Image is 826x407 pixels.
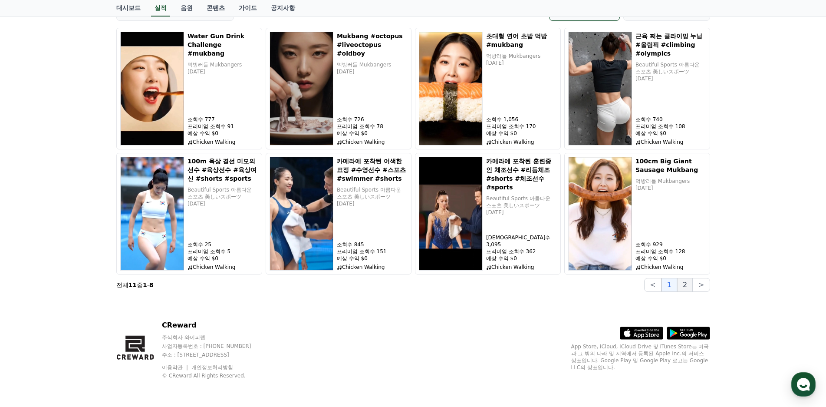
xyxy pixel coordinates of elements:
[188,123,258,130] p: 프리미엄 조회수 91
[568,157,632,271] img: 100cm Big Giant Sausage Mukbang
[270,157,333,271] img: 카메라에 포착된 어색한 표정 #수영선수 #스포츠 #swimmer #shorts
[188,200,258,207] p: [DATE]
[635,130,706,137] p: 예상 수익 $0
[188,241,258,248] p: 조회수 25
[162,343,268,350] p: 사업자등록번호 : [PHONE_NUMBER]
[486,195,557,209] p: Beautiful Sports 아름다운 스포츠 美しいスポーツ
[415,28,561,149] button: 초대형 연어 초밥 먹방 #mukbang 초대형 연어 초밥 먹방 #mukbang 먹방러들 Mukbangers [DATE] 조회수 1,056 프리미엄 조회수 170 예상 수익 $...
[162,351,268,358] p: 주소 : [STREET_ADDRESS]
[635,248,706,255] p: 프리미엄 조회수 128
[635,241,706,248] p: 조회수 929
[635,75,706,82] p: [DATE]
[568,32,632,146] img: 근육 쩌는 클라이밍 누님 #올림픽 #climbing #olympics
[693,278,710,292] button: >
[116,281,154,289] p: 전체 중 -
[149,281,154,288] strong: 8
[337,248,408,255] p: 프리미엄 조회수 151
[270,32,333,146] img: Mukbang #octopus #liveoctopus #oldboy
[27,288,33,295] span: 홈
[162,372,268,379] p: © CReward All Rights Reserved.
[337,200,408,207] p: [DATE]
[188,68,258,75] p: [DATE]
[337,130,408,137] p: 예상 수익 $0
[486,123,557,130] p: 프리미엄 조회수 170
[677,278,693,292] button: 2
[57,275,112,297] a: 대화
[564,28,710,149] button: 근육 쩌는 클라이밍 누님 #올림픽 #climbing #olympics 근육 쩌는 클라이밍 누님 #올림픽 #climbing #olympics Beautiful Sports 아름...
[486,116,557,123] p: 조회수 1,056
[337,61,408,68] p: 먹방러들 Mukbangers
[116,153,262,275] button: 100m 육상 결선 미모의 선수 #육상선수 #육상여신 #shorts #sports 100m 육상 결선 미모의 선수 #육상선수 #육상여신 #shorts #sports Beaut...
[188,61,258,68] p: 먹방러들 Mukbangers
[337,264,408,271] p: Chicken Walking
[188,186,258,200] p: Beautiful Sports 아름다운 스포츠 美しいスポーツ
[635,185,706,192] p: [DATE]
[571,343,710,371] p: App Store, iCloud, iCloud Drive 및 iTunes Store는 미국과 그 밖의 나라 및 지역에서 등록된 Apple Inc.의 서비스 상표입니다. Goo...
[486,234,557,248] p: [DEMOGRAPHIC_DATA]수 3,095
[120,157,184,271] img: 100m 육상 결선 미모의 선수 #육상선수 #육상여신 #shorts #sports
[188,255,258,262] p: 예상 수익 $0
[419,157,483,271] img: 카메라에 포착된 훈련중인 체조선수 #리듬체조 #shorts #체조선수 #sports
[337,157,408,183] h5: 카메라에 포착된 어색한 표정 #수영선수 #스포츠 #swimmer #shorts
[337,68,408,75] p: [DATE]
[635,264,706,271] p: Chicken Walking
[486,157,557,192] h5: 카메라에 포착된 훈련중인 체조선수 #리듬체조 #shorts #체조선수 #sports
[128,281,137,288] strong: 11
[661,278,677,292] button: 1
[162,334,268,341] p: 주식회사 와이피랩
[635,255,706,262] p: 예상 수익 $0
[266,28,411,149] button: Mukbang #octopus #liveoctopus #oldboy Mukbang #octopus #liveoctopus #oldboy 먹방러들 Mukbangers [DATE...
[635,157,706,174] h5: 100cm Big Giant Sausage Mukbang
[635,123,706,130] p: 프리미엄 조회수 108
[486,32,557,49] h5: 초대형 연어 초밥 먹방 #mukbang
[188,139,258,146] p: Chicken Walking
[635,178,706,185] p: 먹방러들 Mukbangers
[486,248,557,255] p: 프리미엄 조회수 362
[337,186,408,200] p: Beautiful Sports 아름다운 스포츠 美しいスポーツ
[486,130,557,137] p: 예상 수익 $0
[188,32,258,58] h5: Water Gun Drink Challenge #mukbang
[188,248,258,255] p: 프리미엄 조회수 5
[191,364,233,371] a: 개인정보처리방침
[635,116,706,123] p: 조회수 740
[337,123,408,130] p: 프리미엄 조회수 78
[337,139,408,146] p: Chicken Walking
[419,32,483,146] img: 초대형 연어 초밥 먹방 #mukbang
[635,32,706,58] h5: 근육 쩌는 클라이밍 누님 #올림픽 #climbing #olympics
[188,116,258,123] p: 조회수 777
[188,157,258,183] h5: 100m 육상 결선 미모의 선수 #육상선수 #육상여신 #shorts #sports
[188,264,258,271] p: Chicken Walking
[486,209,557,216] p: [DATE]
[266,153,411,275] button: 카메라에 포착된 어색한 표정 #수영선수 #스포츠 #swimmer #shorts 카메라에 포착된 어색한 표정 #수영선수 #스포츠 #swimmer #shorts Beautiful...
[486,139,557,146] p: Chicken Walking
[120,32,184,146] img: Water Gun Drink Challenge #mukbang
[644,278,661,292] button: <
[337,116,408,123] p: 조회수 726
[112,275,167,297] a: 설정
[3,275,57,297] a: 홈
[337,241,408,248] p: 조회수 845
[162,364,189,371] a: 이용약관
[143,281,147,288] strong: 1
[486,60,557,66] p: [DATE]
[188,130,258,137] p: 예상 수익 $0
[116,28,262,149] button: Water Gun Drink Challenge #mukbang Water Gun Drink Challenge #mukbang 먹방러들 Mukbangers [DATE] 조회수 ...
[564,153,710,275] button: 100cm Big Giant Sausage Mukbang 100cm Big Giant Sausage Mukbang 먹방러들 Mukbangers [DATE] 조회수 929 프리...
[486,264,557,271] p: Chicken Walking
[134,288,145,295] span: 설정
[415,153,561,275] button: 카메라에 포착된 훈련중인 체조선수 #리듬체조 #shorts #체조선수 #sports 카메라에 포착된 훈련중인 체조선수 #리듬체조 #shorts #체조선수 #sports Bea...
[162,320,268,331] p: CReward
[635,61,706,75] p: Beautiful Sports 아름다운 스포츠 美しいスポーツ
[635,139,706,146] p: Chicken Walking
[337,32,408,58] h5: Mukbang #octopus #liveoctopus #oldboy
[486,53,557,60] p: 먹방러들 Mukbangers
[79,289,90,296] span: 대화
[337,255,408,262] p: 예상 수익 $0
[486,255,557,262] p: 예상 수익 $0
